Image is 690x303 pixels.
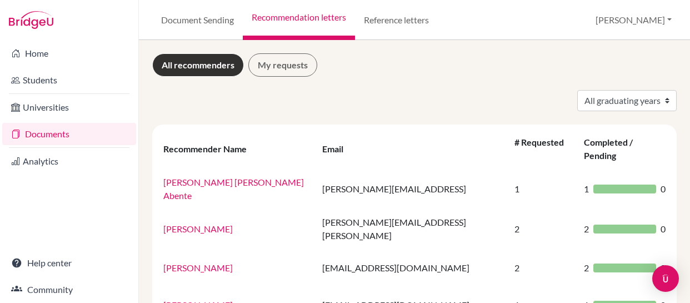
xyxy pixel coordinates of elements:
[508,209,577,249] td: 2
[2,252,136,274] a: Help center
[316,249,508,286] td: [EMAIL_ADDRESS][DOMAIN_NAME]
[2,96,136,118] a: Universities
[163,223,233,234] a: [PERSON_NAME]
[508,249,577,286] td: 2
[163,177,304,201] a: [PERSON_NAME] [PERSON_NAME] Abente
[584,137,633,161] div: Completed / Pending
[584,261,589,275] span: 2
[584,182,589,196] span: 1
[508,169,577,209] td: 1
[163,143,258,154] div: Recommender Name
[514,137,564,161] div: # Requested
[2,123,136,145] a: Documents
[9,11,53,29] img: Bridge-U
[2,42,136,64] a: Home
[584,222,589,236] span: 2
[2,150,136,172] a: Analytics
[652,265,679,292] div: Open Intercom Messenger
[248,53,317,77] a: My requests
[2,69,136,91] a: Students
[661,222,666,236] span: 0
[661,182,666,196] span: 0
[322,143,354,154] div: Email
[661,261,666,275] span: 0
[152,53,244,77] a: All recommenders
[316,169,508,209] td: [PERSON_NAME][EMAIL_ADDRESS]
[2,279,136,301] a: Community
[163,262,233,273] a: [PERSON_NAME]
[316,209,508,249] td: [PERSON_NAME][EMAIL_ADDRESS][PERSON_NAME]
[591,9,677,31] button: [PERSON_NAME]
